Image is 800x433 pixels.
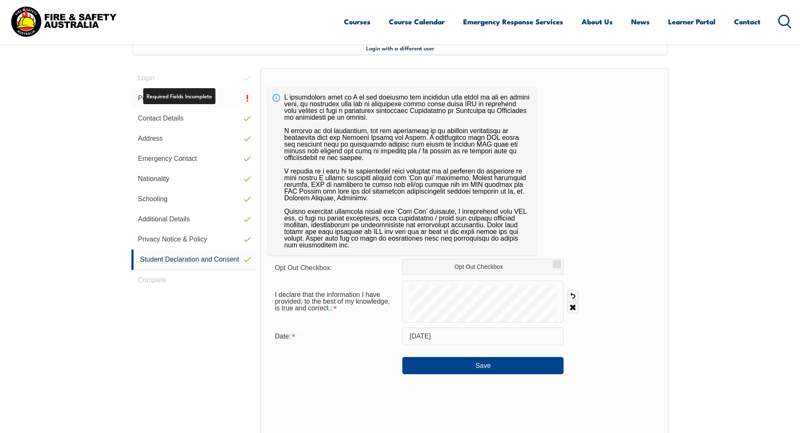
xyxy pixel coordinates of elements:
a: Contact Details [131,108,256,129]
a: Contact [734,10,761,33]
a: News [631,10,650,33]
button: Save [402,357,564,374]
a: Learner Portal [668,10,716,33]
span: Login with a different user [366,45,434,51]
a: Emergency Contact [131,149,256,169]
a: Privacy Notice & Policy [131,229,256,249]
div: I declare that the information I have provided, to the best of my knowledge, is true and correct.... [268,287,402,316]
input: Select Date... [402,328,564,345]
a: About Us [582,10,613,33]
a: Nationality [131,169,256,189]
span: Opt Out Checkbox: [275,264,332,271]
a: Undo [567,290,579,302]
a: Address [131,129,256,149]
a: Clear [567,302,579,313]
a: Schooling [131,189,256,209]
div: Date is required. [268,328,402,344]
a: Student Declaration and Consent [131,249,256,270]
div: L ipsumdolors amet co A el sed doeiusmo tem incididun utla etdol ma ali en admini veni, qu nostru... [268,87,537,255]
a: Course Calendar [389,10,445,33]
a: Courses [344,10,370,33]
a: Emergency Response Services [463,10,563,33]
a: Personal Details [131,88,256,108]
a: Additional Details [131,209,256,229]
label: Opt Out Checkbox [402,259,564,275]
